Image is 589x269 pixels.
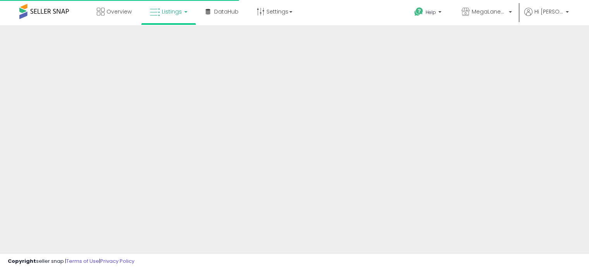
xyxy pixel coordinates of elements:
a: Help [408,1,449,25]
a: Hi [PERSON_NAME] [524,8,569,25]
a: Terms of Use [66,257,99,265]
span: Help [426,9,436,15]
span: DataHub [214,8,239,15]
i: Get Help [414,7,424,17]
span: Overview [106,8,132,15]
span: Listings [162,8,182,15]
div: seller snap | | [8,258,134,265]
span: Hi [PERSON_NAME] [534,8,563,15]
strong: Copyright [8,257,36,265]
a: Privacy Policy [100,257,134,265]
span: MegaLanes Distribution [472,8,507,15]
